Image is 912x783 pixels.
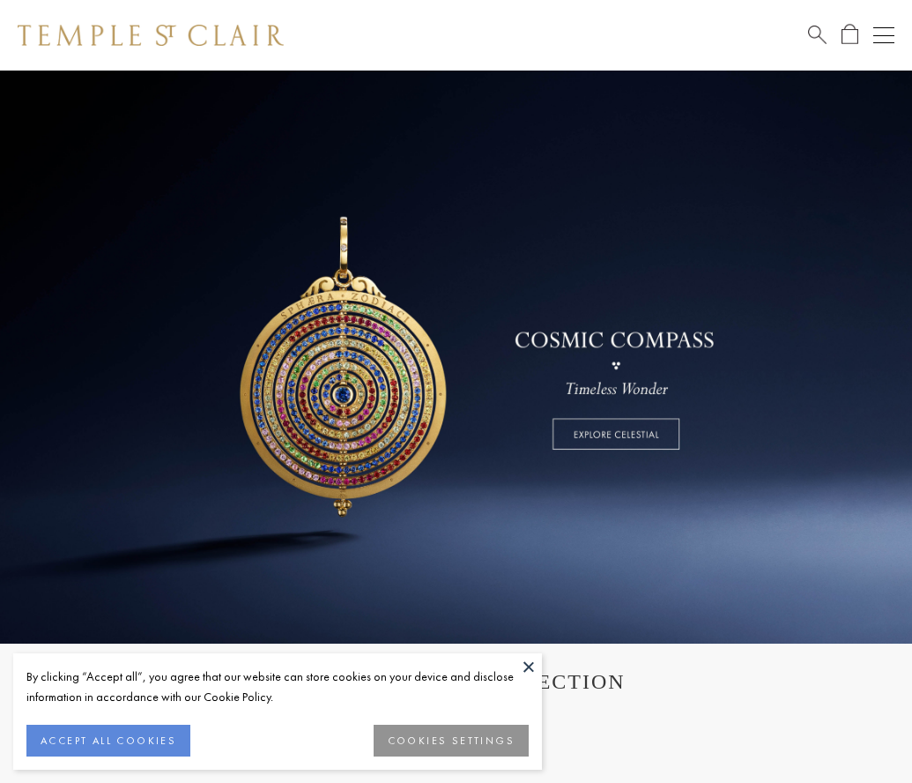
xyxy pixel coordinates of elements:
button: ACCEPT ALL COOKIES [26,725,190,757]
div: By clicking “Accept all”, you agree that our website can store cookies on your device and disclos... [26,667,529,707]
button: COOKIES SETTINGS [374,725,529,757]
img: Temple St. Clair [18,25,284,46]
button: Open navigation [873,25,894,46]
a: Search [808,24,827,46]
a: Open Shopping Bag [842,24,858,46]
